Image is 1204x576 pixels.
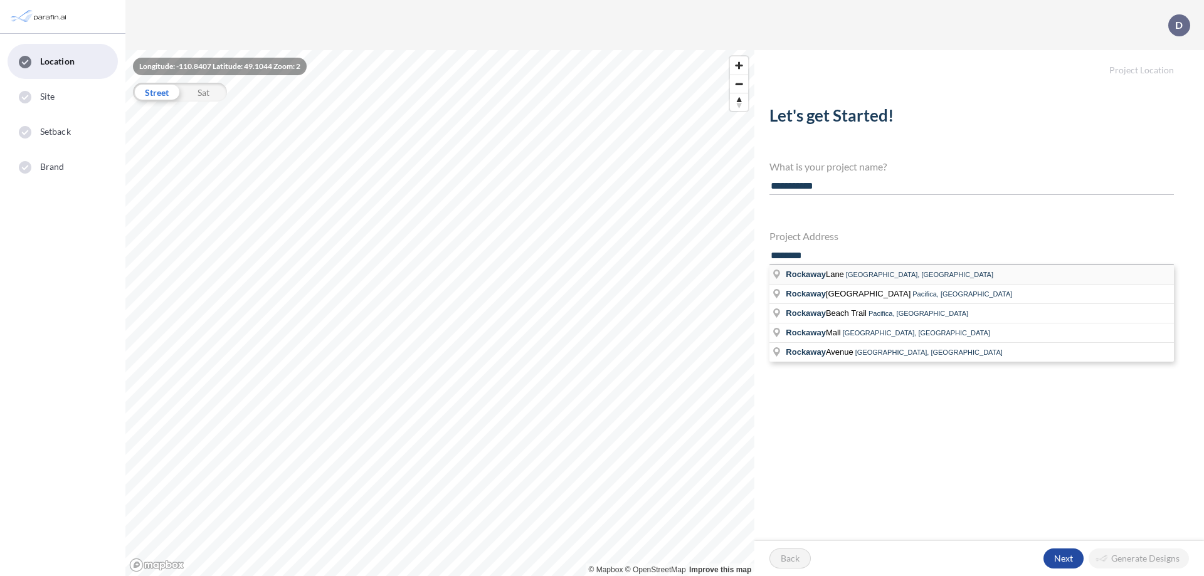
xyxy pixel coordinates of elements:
a: Mapbox [589,565,623,574]
span: Rockaway [786,270,826,279]
span: Lane [786,270,846,279]
p: Next [1054,552,1073,565]
span: [GEOGRAPHIC_DATA] [786,289,912,298]
span: Beach Trail [786,308,869,318]
div: Longitude: -110.8407 Latitude: 49.1044 Zoom: 2 [133,58,307,75]
span: Site [40,90,55,103]
span: Pacifica, [GEOGRAPHIC_DATA] [912,290,1012,298]
h5: Project Location [754,50,1204,76]
button: Next [1043,548,1084,568]
span: Rockaway [786,289,826,298]
h4: Project Address [769,230,1174,242]
span: Brand [40,160,65,173]
button: Zoom out [730,75,748,93]
canvas: Map [125,50,754,576]
span: [GEOGRAPHIC_DATA], [GEOGRAPHIC_DATA] [855,348,1003,356]
img: Parafin [9,5,70,28]
a: OpenStreetMap [625,565,686,574]
span: Avenue [786,347,855,357]
span: Pacifica, [GEOGRAPHIC_DATA] [869,310,968,317]
span: [GEOGRAPHIC_DATA], [GEOGRAPHIC_DATA] [843,329,990,337]
span: Location [40,55,75,68]
span: Setback [40,125,71,138]
span: Rockaway [786,328,826,337]
div: Street [133,83,180,102]
a: Improve this map [689,565,751,574]
span: Mall [786,328,842,337]
div: Sat [180,83,227,102]
button: Zoom in [730,56,748,75]
p: D [1175,19,1183,31]
a: Mapbox homepage [129,558,184,572]
h2: Let's get Started! [769,106,1174,130]
span: [GEOGRAPHIC_DATA], [GEOGRAPHIC_DATA] [846,271,993,278]
span: Rockaway [786,347,826,357]
h4: What is your project name? [769,160,1174,172]
span: Rockaway [786,308,826,318]
button: Reset bearing to north [730,93,748,111]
